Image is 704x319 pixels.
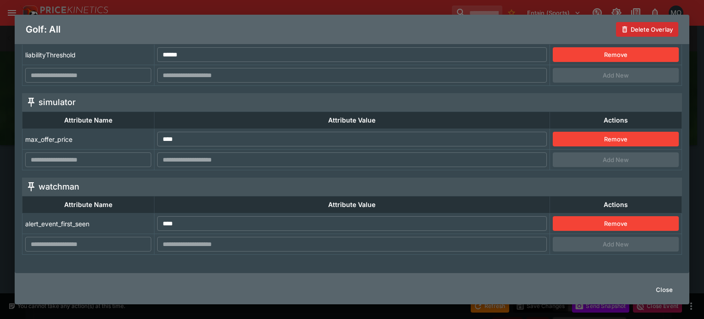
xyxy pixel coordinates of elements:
[22,112,154,129] th: Attribute Name
[553,47,679,62] button: Remove
[154,112,550,129] th: Attribute Value
[22,213,154,234] td: alert_event_first_seen
[38,181,79,192] h5: watchman
[553,216,679,231] button: Remove
[550,112,682,129] th: Actions
[616,22,678,37] button: Delete Overlay
[22,45,154,65] td: liabilityThreshold
[154,196,550,213] th: Attribute Value
[38,97,76,107] h5: simulator
[22,129,154,150] td: max_offer_price
[550,196,682,213] th: Actions
[26,23,60,35] h4: Golf: All
[22,196,154,213] th: Attribute Name
[553,132,679,146] button: Remove
[650,282,678,297] button: Close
